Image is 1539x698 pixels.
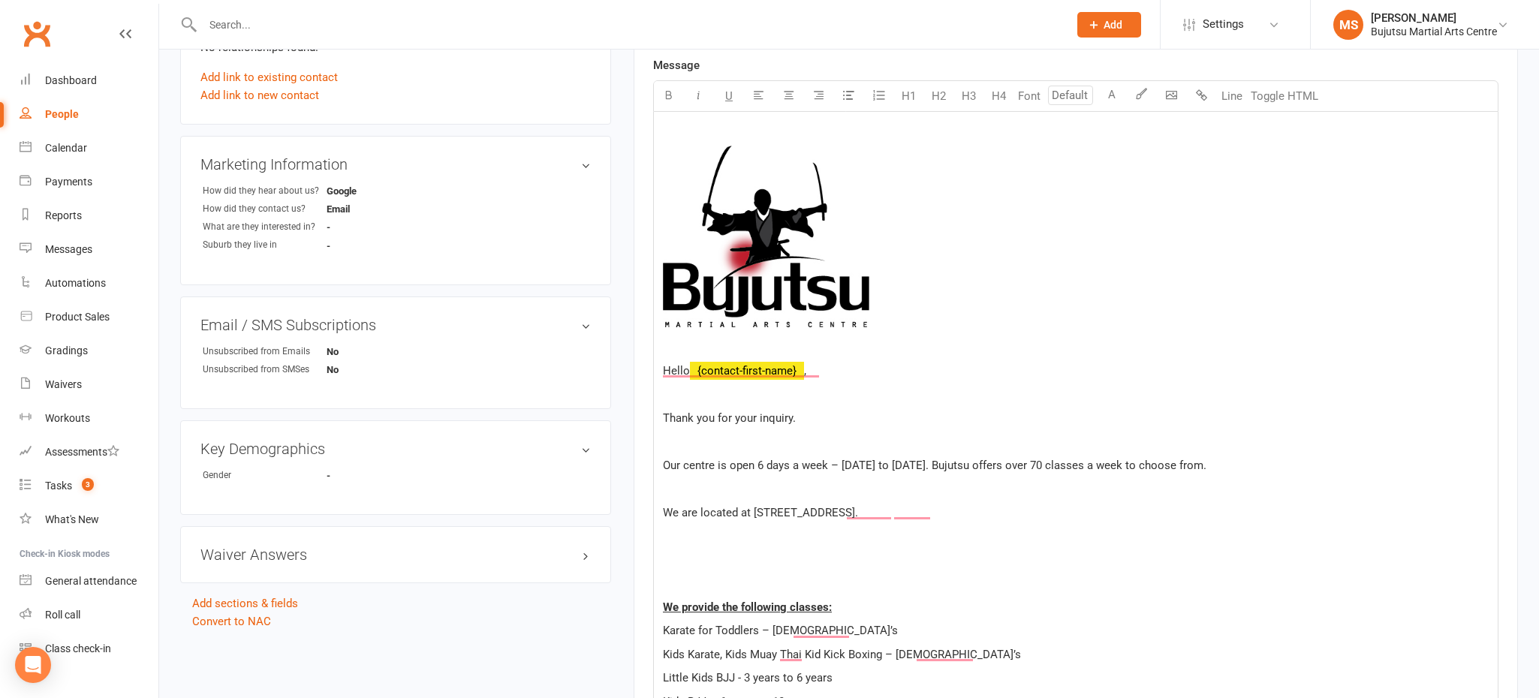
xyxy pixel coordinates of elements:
[45,480,72,492] div: Tasks
[45,74,97,86] div: Dashboard
[45,108,79,120] div: People
[15,647,51,683] div: Open Intercom Messenger
[1371,25,1497,38] div: Bujutsu Martial Arts Centre
[663,146,869,327] img: 2035d717-7c62-463b-a115-6a901fd5f771.jpg
[200,68,338,86] a: Add link to existing contact
[327,203,413,215] strong: Email
[82,478,94,491] span: 3
[714,81,744,111] button: U
[200,156,591,173] h3: Marketing Information
[894,81,924,111] button: H1
[45,446,119,458] div: Assessments
[45,243,92,255] div: Messages
[45,311,110,323] div: Product Sales
[18,15,56,53] a: Clubworx
[45,277,106,289] div: Automations
[45,344,88,357] div: Gradings
[924,81,954,111] button: H2
[1077,12,1141,38] button: Add
[20,368,158,402] a: Waivers
[203,184,327,198] div: How did they hear about us?
[200,546,591,563] h3: Waiver Answers
[984,81,1014,111] button: H4
[663,671,833,684] span: Little Kids BJJ - 3 years to 6 years
[192,615,271,628] a: Convert to NAC
[20,503,158,537] a: What's New
[20,564,158,598] a: General attendance kiosk mode
[203,220,327,234] div: What are they interested in?
[45,575,137,587] div: General attendance
[663,459,1206,472] span: Our centre is open 6 days a week – [DATE] to [DATE]. Bujutsu offers over 70 classes a week to cho...
[663,648,1021,661] span: Kids Karate, Kids Muay Thai Kid Kick Boxing – [DEMOGRAPHIC_DATA]’s
[1104,19,1122,31] span: Add
[20,199,158,233] a: Reports
[200,441,591,457] h3: Key Demographics
[1048,86,1093,105] input: Default
[203,344,327,359] div: Unsubscribed from Emails
[20,165,158,199] a: Payments
[45,378,82,390] div: Waivers
[20,435,158,469] a: Assessments
[198,14,1059,35] input: Search...
[200,317,591,333] h3: Email / SMS Subscriptions
[45,609,80,621] div: Roll call
[1217,81,1247,111] button: Line
[20,334,158,368] a: Gradings
[203,363,327,377] div: Unsubscribed from SMSes
[45,513,99,525] div: What's New
[20,402,158,435] a: Workouts
[203,202,327,216] div: How did they contact us?
[45,412,90,424] div: Workouts
[1333,10,1363,40] div: MS
[45,176,92,188] div: Payments
[20,632,158,666] a: Class kiosk mode
[327,185,413,197] strong: Google
[327,346,413,357] strong: No
[45,142,87,154] div: Calendar
[203,468,327,483] div: Gender
[192,597,298,610] a: Add sections & fields
[1247,81,1322,111] button: Toggle HTML
[45,209,82,221] div: Reports
[20,300,158,334] a: Product Sales
[663,411,796,425] span: Thank you for your inquiry.
[725,89,733,103] span: U
[1371,11,1497,25] div: [PERSON_NAME]
[804,364,806,378] span: ,
[45,642,111,654] div: Class check-in
[20,233,158,266] a: Messages
[20,98,158,131] a: People
[327,221,413,233] strong: -
[327,470,413,481] strong: -
[663,364,690,378] span: Hello
[327,364,413,375] strong: No
[200,86,319,104] a: Add link to new contact
[20,64,158,98] a: Dashboard
[653,56,700,74] label: Message
[1014,81,1044,111] button: Font
[663,600,832,614] span: We provide the following classes:
[20,131,158,165] a: Calendar
[20,266,158,300] a: Automations
[1097,81,1127,111] button: A
[20,469,158,503] a: Tasks 3
[327,240,413,251] strong: -
[203,238,327,252] div: Suburb they live in
[663,624,898,637] span: Karate for Toddlers – [DEMOGRAPHIC_DATA]’s
[1203,8,1244,41] span: Settings
[20,598,158,632] a: Roll call
[954,81,984,111] button: H3
[663,506,858,519] span: We are located at [STREET_ADDRESS].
